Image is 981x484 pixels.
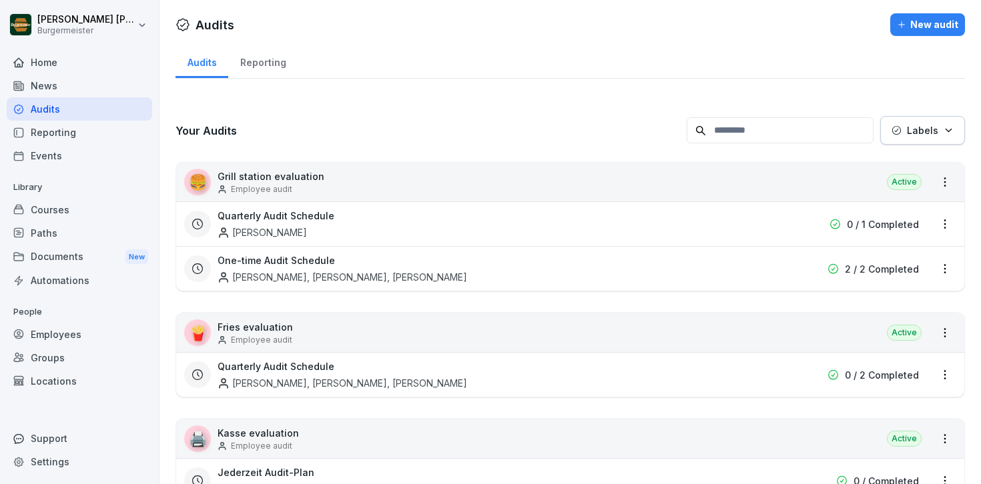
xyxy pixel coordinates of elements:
[218,359,334,373] h3: Quarterly Audit Schedule
[231,334,292,346] p: Employee audit
[880,116,965,145] button: Labels
[218,376,467,390] div: [PERSON_NAME], [PERSON_NAME], [PERSON_NAME]
[196,16,234,34] h1: Audits
[37,26,135,35] p: Burgermeister
[897,17,958,32] div: New audit
[890,13,965,36] button: New audit
[7,301,152,323] p: People
[218,465,314,479] h3: Jederzeit Audit-Plan
[37,14,135,25] p: [PERSON_NAME] [PERSON_NAME] [PERSON_NAME]
[218,270,467,284] div: [PERSON_NAME], [PERSON_NAME], [PERSON_NAME]
[218,169,324,183] p: Grill station evaluation
[218,225,307,239] div: [PERSON_NAME]
[218,253,335,267] h3: One-time Audit Schedule
[7,369,152,393] a: Locations
[845,262,919,276] p: 2 / 2 Completed
[7,450,152,473] a: Settings
[887,174,922,190] div: Active
[7,144,152,167] a: Events
[7,245,152,269] div: Documents
[7,198,152,221] a: Courses
[218,426,299,440] p: Kasse evaluation
[176,123,680,138] h3: Your Audits
[218,320,293,334] p: Fries evaluation
[7,346,152,369] a: Groups
[7,74,152,97] a: News
[847,217,919,231] p: 0 / 1 Completed
[907,123,938,137] p: Labels
[231,440,292,452] p: Employee audit
[7,51,152,74] a: Home
[7,121,152,144] a: Reporting
[7,97,152,121] a: Audits
[176,44,228,78] a: Audits
[7,245,152,269] a: DocumentsNew
[125,249,148,265] div: New
[887,325,922,341] div: Active
[184,169,211,195] div: 🍔
[7,221,152,245] a: Paths
[887,431,922,447] div: Active
[231,183,292,195] p: Employee audit
[7,323,152,346] a: Employees
[184,425,211,452] div: 🖨️
[845,368,919,382] p: 0 / 2 Completed
[228,44,298,78] a: Reporting
[7,427,152,450] div: Support
[184,319,211,346] div: 🍟
[7,177,152,198] p: Library
[218,209,334,223] h3: Quarterly Audit Schedule
[7,269,152,292] a: Automations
